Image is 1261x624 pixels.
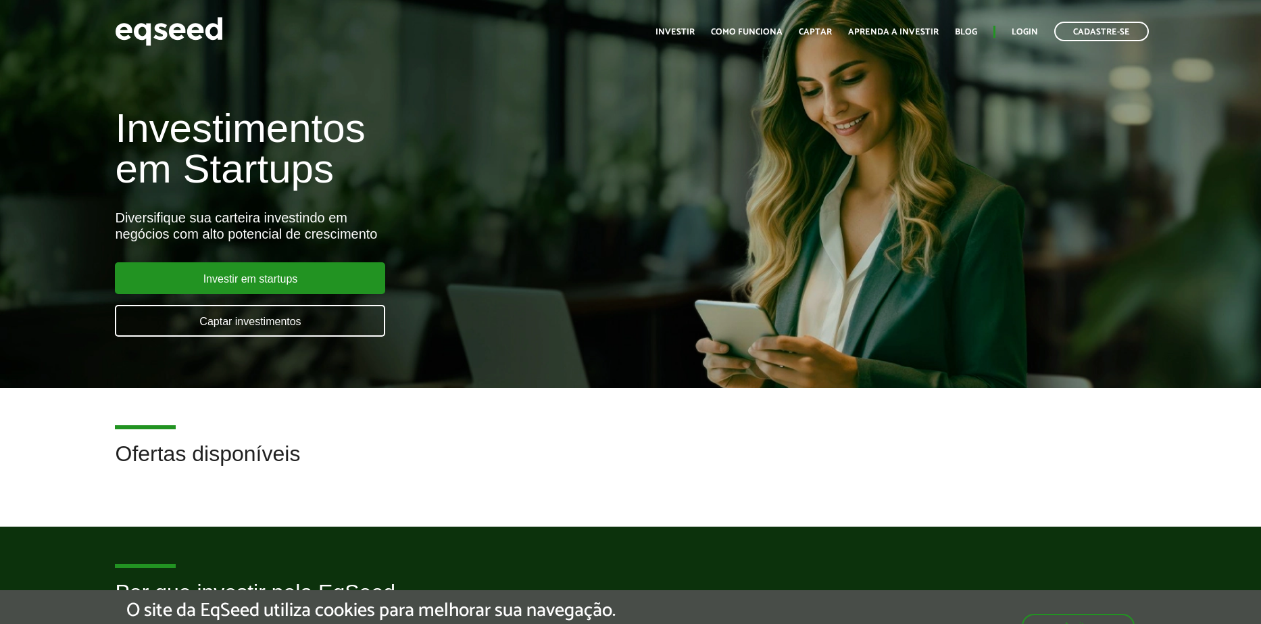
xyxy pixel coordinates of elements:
a: Captar investimentos [115,305,385,337]
h5: O site da EqSeed utiliza cookies para melhorar sua navegação. [126,600,616,621]
a: Investir em startups [115,262,385,294]
img: EqSeed [115,14,223,49]
div: Diversifique sua carteira investindo em negócios com alto potencial de crescimento [115,210,725,242]
h1: Investimentos em Startups [115,108,725,189]
a: Cadastre-se [1054,22,1149,41]
a: Aprenda a investir [848,28,939,37]
h2: Ofertas disponíveis [115,442,1145,486]
a: Login [1012,28,1038,37]
a: Como funciona [711,28,783,37]
a: Captar [799,28,832,37]
a: Investir [656,28,695,37]
a: Blog [955,28,977,37]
